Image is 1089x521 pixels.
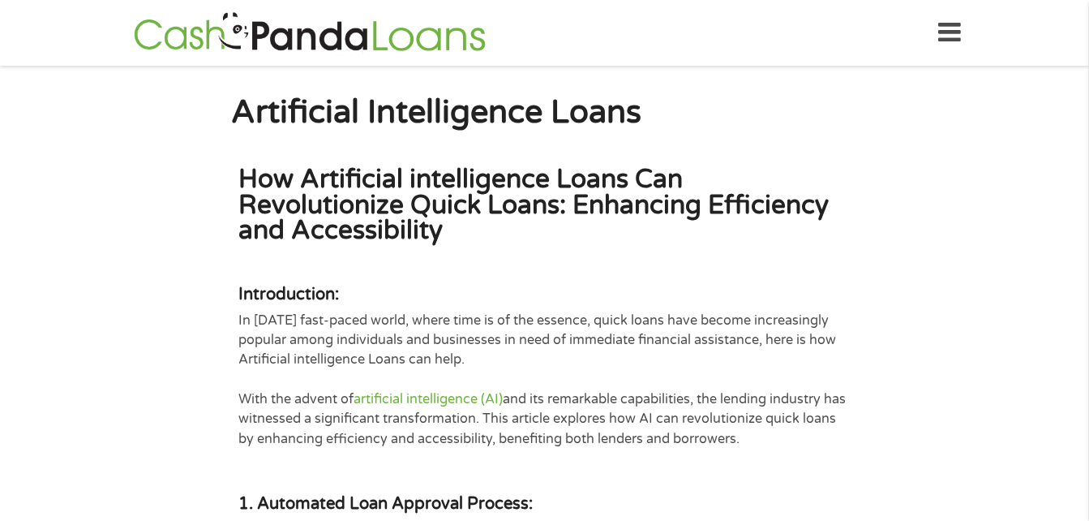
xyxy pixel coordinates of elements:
[129,10,491,56] img: GetLoanNow Logo
[238,167,851,244] h2: How Artificial intelligence Loans Can Revolutionize Quick Loans: Enhancing Efficiency and Accessi...
[238,390,851,449] p: With the advent of and its remarkable capabilities, the lending industry has witnessed a signific...
[238,311,851,370] p: In [DATE] fast-paced world, where time is of the essence, quick loans have become increasingly po...
[354,391,503,407] a: artificial intelligence (AI)
[238,493,851,515] h4: 1. Automated Loan Approval Process:
[231,92,859,133] h1: Artificial Intelligence Loans
[238,284,851,305] h4: Introduction:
